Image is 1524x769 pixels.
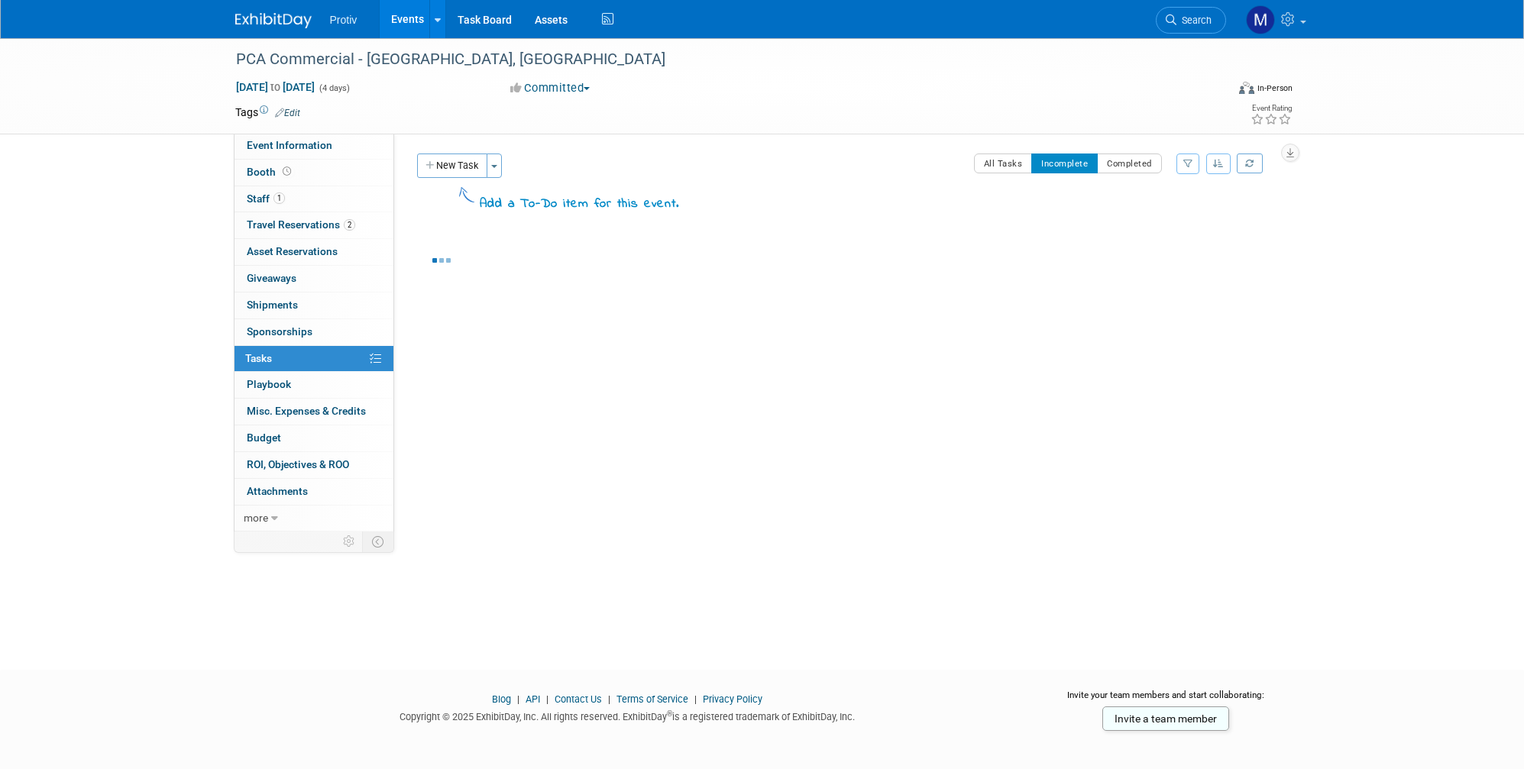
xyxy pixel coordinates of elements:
[616,693,688,705] a: Terms of Service
[275,108,300,118] a: Edit
[247,458,349,470] span: ROI, Objectives & ROO
[1176,15,1212,26] span: Search
[231,46,1203,73] div: PCA Commercial - [GEOGRAPHIC_DATA], [GEOGRAPHIC_DATA]
[513,693,523,705] span: |
[1102,706,1229,731] a: Invite a team member
[235,13,312,28] img: ExhibitDay
[555,693,602,705] a: Contact Us
[235,292,393,318] a: Shipments
[604,693,614,705] span: |
[235,399,393,425] a: Misc. Expenses & Credits
[1237,153,1263,173] a: Refresh
[235,80,315,94] span: [DATE] [DATE]
[1239,82,1254,94] img: Format-Inperson.png
[235,346,393,372] a: Tasks
[344,219,355,231] span: 2
[268,81,283,93] span: to
[336,532,363,551] td: Personalize Event Tab Strip
[247,299,298,311] span: Shipments
[703,693,762,705] a: Privacy Policy
[247,378,291,390] span: Playbook
[1257,82,1293,94] div: In-Person
[235,239,393,265] a: Asset Reservations
[247,325,312,338] span: Sponsorships
[235,706,1021,724] div: Copyright © 2025 ExhibitDay, Inc. All rights reserved. ExhibitDay is a registered trademark of Ex...
[235,186,393,212] a: Staff1
[362,532,393,551] td: Toggle Event Tabs
[247,431,281,444] span: Budget
[526,693,540,705] a: API
[505,80,596,96] button: Committed
[235,105,300,120] td: Tags
[247,272,296,284] span: Giveaways
[974,153,1033,173] button: All Tasks
[235,479,393,505] a: Attachments
[318,83,350,93] span: (4 days)
[492,693,511,705] a: Blog
[247,218,355,231] span: Travel Reservations
[1251,105,1292,112] div: Event Rating
[235,266,393,292] a: Giveaways
[542,693,552,705] span: |
[247,139,332,151] span: Event Information
[247,485,308,497] span: Attachments
[1097,153,1162,173] button: Completed
[247,192,285,205] span: Staff
[247,245,338,257] span: Asset Reservations
[235,133,393,159] a: Event Information
[691,693,701,705] span: |
[480,195,679,214] div: Add a To-Do item for this event.
[273,192,285,204] span: 1
[280,166,294,177] span: Booth not reserved yet
[247,166,294,178] span: Booth
[1246,5,1275,34] img: Michael Fortinberry
[1136,79,1293,102] div: Event Format
[247,405,366,417] span: Misc. Expenses & Credits
[235,319,393,345] a: Sponsorships
[432,258,451,263] img: loading...
[235,160,393,186] a: Booth
[1043,689,1289,712] div: Invite your team members and start collaborating:
[245,352,272,364] span: Tasks
[235,425,393,451] a: Budget
[667,709,672,718] sup: ®
[1156,7,1226,34] a: Search
[244,512,268,524] span: more
[235,372,393,398] a: Playbook
[417,153,487,178] button: New Task
[235,212,393,238] a: Travel Reservations2
[1031,153,1098,173] button: Incomplete
[235,452,393,478] a: ROI, Objectives & ROO
[330,14,358,26] span: Protiv
[235,506,393,532] a: more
